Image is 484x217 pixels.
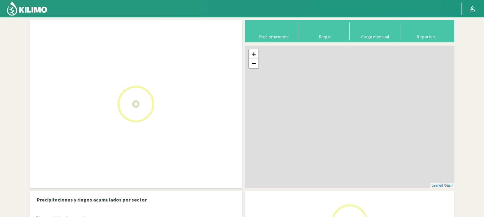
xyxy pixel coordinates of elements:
[301,34,348,39] div: Riego
[432,183,442,187] a: Leaflet
[299,22,350,39] button: Riego
[104,72,168,136] img: Loading...
[447,183,453,187] a: Esri
[250,34,297,39] div: Precipitaciones
[350,22,400,39] button: Carga mensual
[37,196,147,203] p: Precipitaciones y riegos acumulados por sector
[249,59,258,68] a: Zoom out
[352,34,398,39] div: Carga mensual
[402,34,449,39] div: Reportes
[400,22,451,39] button: Reportes
[6,1,48,16] img: Kilimo
[248,22,299,39] button: Precipitaciones
[430,183,454,188] div: | ©
[249,49,258,59] a: Zoom in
